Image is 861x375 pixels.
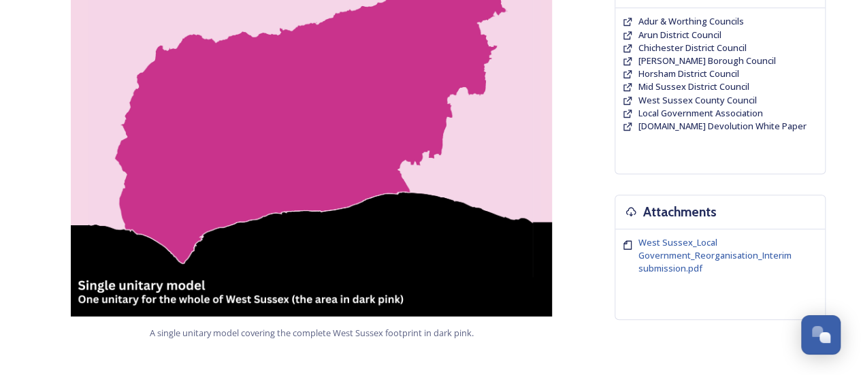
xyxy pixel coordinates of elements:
[150,327,474,340] span: A single unitary model covering the complete West Sussex footprint in dark pink.
[638,120,807,132] span: [DOMAIN_NAME] Devolution White Paper
[638,107,763,120] a: Local Government Association
[638,80,749,93] a: Mid Sussex District Council
[638,15,744,27] span: Adur & Worthing Councils
[638,54,776,67] a: [PERSON_NAME] Borough Council
[638,67,739,80] a: Horsham District Council
[638,236,792,274] span: West Sussex_Local Government_Reorganisation_Interim submission.pdf
[638,29,721,41] span: Arun District Council
[638,120,807,133] a: [DOMAIN_NAME] Devolution White Paper
[801,315,841,355] button: Open Chat
[638,15,744,28] a: Adur & Worthing Councils
[638,107,763,119] span: Local Government Association
[638,94,757,106] span: West Sussex County Council
[638,94,757,107] a: West Sussex County Council
[638,29,721,42] a: Arun District Council
[638,42,747,54] a: Chichester District Council
[643,202,717,222] h3: Attachments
